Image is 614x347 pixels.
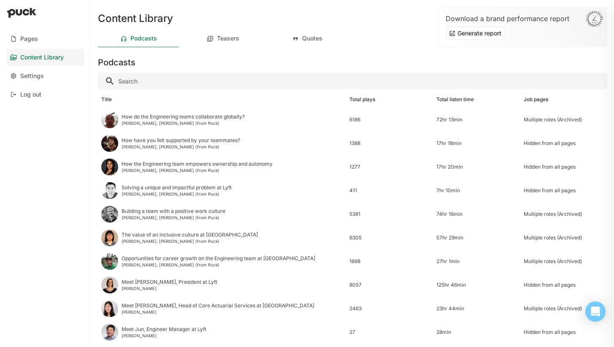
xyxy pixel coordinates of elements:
div: 57hr 29min [436,235,517,241]
div: 6305 [349,235,430,241]
div: Total listen time [436,97,474,102]
div: Open Intercom Messenger [585,301,606,322]
div: [PERSON_NAME] [122,309,314,315]
h1: Content Library [98,13,173,24]
div: 7hr 10min [436,188,517,194]
div: Multiple roles (Archived) [524,306,604,312]
div: 6186 [349,117,430,123]
div: Hidden from all pages [524,164,604,170]
div: Multiple roles (Archived) [524,211,604,217]
div: 5381 [349,211,430,217]
div: Content Library [20,54,64,61]
img: Sun-D3Rjj4Si.svg [586,11,603,27]
div: 2463 [349,306,430,312]
div: 74hr 16min [436,211,517,217]
a: Pages [7,30,84,47]
div: [PERSON_NAME], [PERSON_NAME] (from Puck) [122,144,240,149]
div: 27hr 1min [436,258,517,264]
div: [PERSON_NAME], [PERSON_NAME] (from Puck) [122,121,245,126]
div: 125hr 46min [436,282,517,288]
div: 72hr 13min [436,117,517,123]
div: 28min [436,329,517,335]
div: Podcasts [130,35,157,42]
div: Hidden from all pages [524,140,604,146]
div: Hidden from all pages [524,188,604,194]
div: Download a brand performance report [446,14,600,23]
div: 1277 [349,164,430,170]
div: [PERSON_NAME], [PERSON_NAME] (from Puck) [122,215,225,220]
a: Content Library [7,49,84,66]
div: Pages [20,35,38,43]
div: How have you felt supported by your teammates? [122,137,240,143]
input: Search [98,73,607,89]
div: Meet [PERSON_NAME], Head of Core Actuarial Services at [GEOGRAPHIC_DATA] [122,303,314,309]
h3: Podcasts [98,57,135,67]
div: 17hr 18min [436,140,517,146]
div: 411 [349,188,430,194]
div: 1668 [349,258,430,264]
div: 17hr 20min [436,164,517,170]
div: [PERSON_NAME], [PERSON_NAME] (from Puck) [122,239,258,244]
div: [PERSON_NAME], [PERSON_NAME] (from Puck) [122,191,232,196]
div: [PERSON_NAME] [122,333,206,338]
div: Hidden from all pages [524,282,604,288]
div: Settings [20,73,44,80]
div: Title [101,97,112,102]
div: Quotes [302,35,322,42]
div: Hidden from all pages [524,329,604,335]
div: Teasers [217,35,239,42]
div: [PERSON_NAME] [122,286,217,291]
div: Building a team with a positive work culture [122,208,225,214]
div: How do the Engineering teams collaborate globally? [122,114,245,120]
div: Multiple roles (Archived) [524,235,604,241]
div: How the Engineering team empowers ownership and autonomy [122,161,273,167]
div: The value of an inclusive culture at [GEOGRAPHIC_DATA] [122,232,258,238]
div: Job pages [524,97,548,102]
div: 1388 [349,140,430,146]
div: Opportunities for career growth on the Engineering team at [GEOGRAPHIC_DATA] [122,256,315,261]
div: Total plays [349,97,375,102]
div: Multiple roles (Archived) [524,258,604,264]
div: [PERSON_NAME], [PERSON_NAME] (from Puck) [122,262,315,267]
div: 23hr 44min [436,306,517,312]
div: 27 [349,329,430,335]
div: Solving a unique and impactful problem at Lyft [122,185,232,191]
a: Settings [7,67,84,84]
div: Meet Jun, Engineer Manager at Lyft [122,326,206,332]
div: [PERSON_NAME], [PERSON_NAME] (from Puck) [122,168,273,173]
div: Multiple roles (Archived) [524,117,604,123]
div: Log out [20,91,41,98]
div: Meet [PERSON_NAME], President at Lyft [122,279,217,285]
div: 8057 [349,282,430,288]
button: Generate report [446,27,505,40]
